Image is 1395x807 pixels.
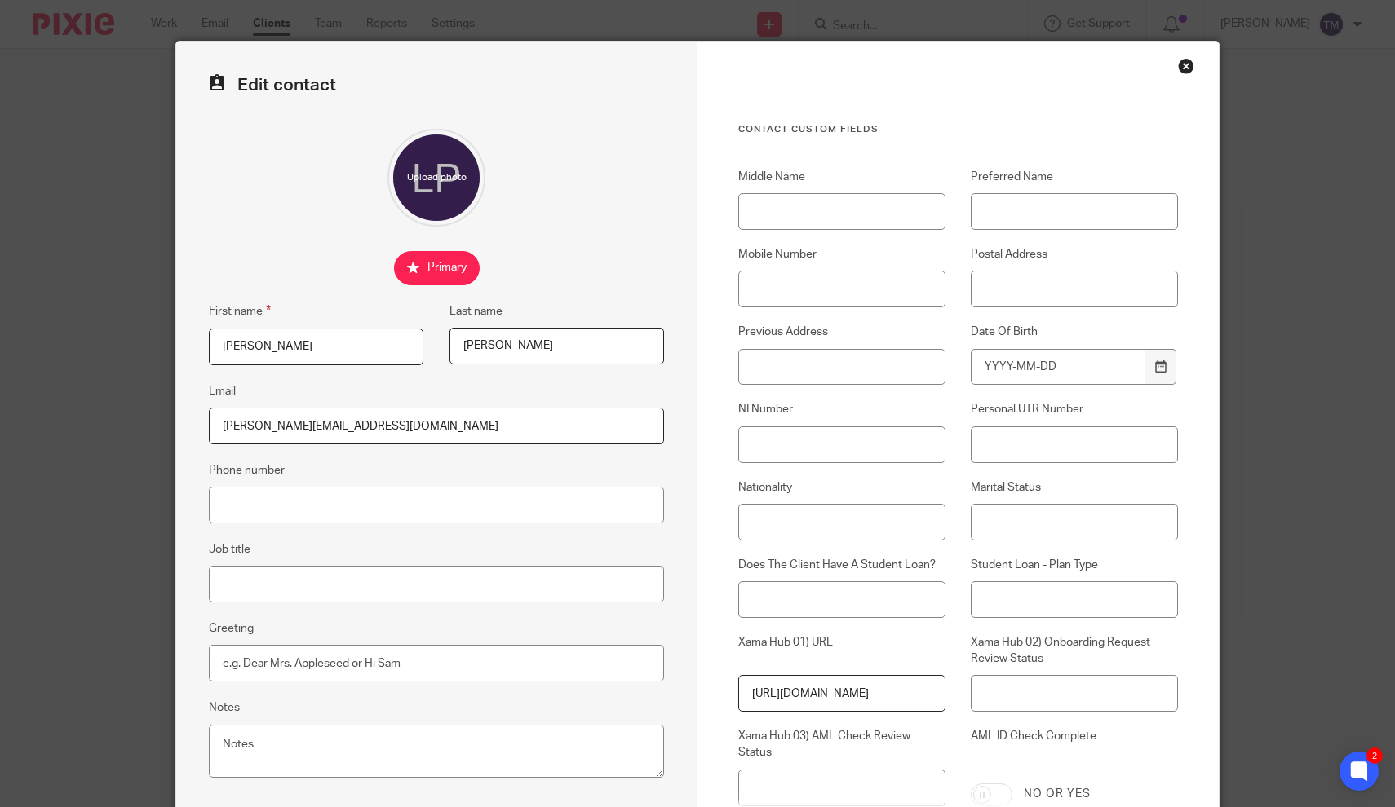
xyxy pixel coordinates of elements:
[738,401,945,417] label: NI Number
[971,479,1178,496] label: Marital Status
[738,479,945,496] label: Nationality
[971,728,1178,770] label: AML ID Check Complete
[971,349,1145,386] input: YYYY-MM-DD
[971,169,1178,185] label: Preferred Name
[1178,58,1194,74] div: Close this dialog window
[738,123,1178,136] h3: Contact Custom fields
[738,246,945,262] label: Mobile Number
[971,324,1178,340] label: Date Of Birth
[971,246,1178,262] label: Postal Address
[209,74,664,96] h2: Edit contact
[738,634,945,668] label: Xama Hub 01) URL
[738,728,945,761] label: Xama Hub 03) AML Check Review Status
[449,303,503,320] label: Last name
[738,557,945,573] label: Does The Client Have A Student Loan?
[971,634,1178,668] label: Xama Hub 02) Onboarding Request Review Status
[209,383,236,399] label: Email
[209,620,254,637] label: Greeting
[209,541,250,558] label: Job title
[209,302,271,320] label: First name
[209,462,285,478] label: Phone number
[971,401,1178,417] label: Personal UTR Number
[738,169,945,185] label: Middle Name
[209,645,664,681] input: e.g. Dear Mrs. Appleseed or Hi Sam
[209,699,240,716] label: Notes
[1024,786,1091,802] label: No or yes
[738,324,945,340] label: Previous Address
[971,557,1178,573] label: Student Loan - Plan Type
[1366,747,1383,764] div: 2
